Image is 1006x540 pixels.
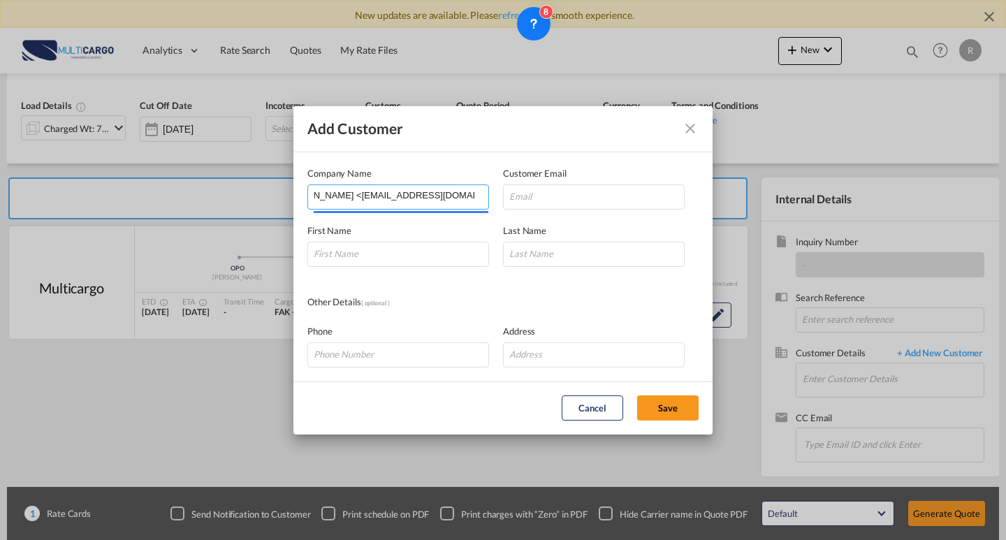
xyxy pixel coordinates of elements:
[307,225,351,236] span: First Name
[503,225,546,236] span: Last Name
[503,184,685,210] input: Email
[562,395,623,421] button: Cancel
[307,342,489,367] input: Phone Number
[307,326,333,337] span: Phone
[307,295,503,310] div: Other Details
[503,326,535,337] span: Address
[314,185,488,206] input: Company
[503,242,685,267] input: Last Name
[503,168,567,179] span: Customer Email
[682,120,699,137] md-icon: icon-close
[293,106,713,435] md-dialog: Add Customer Company ...
[307,242,489,267] input: First Name
[676,115,704,143] button: icon-close
[307,168,372,179] span: Company Name
[337,119,403,137] span: Customer
[361,299,390,307] span: ( optional )
[307,119,335,137] span: Add
[503,342,685,367] input: Address
[637,395,699,421] button: Save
